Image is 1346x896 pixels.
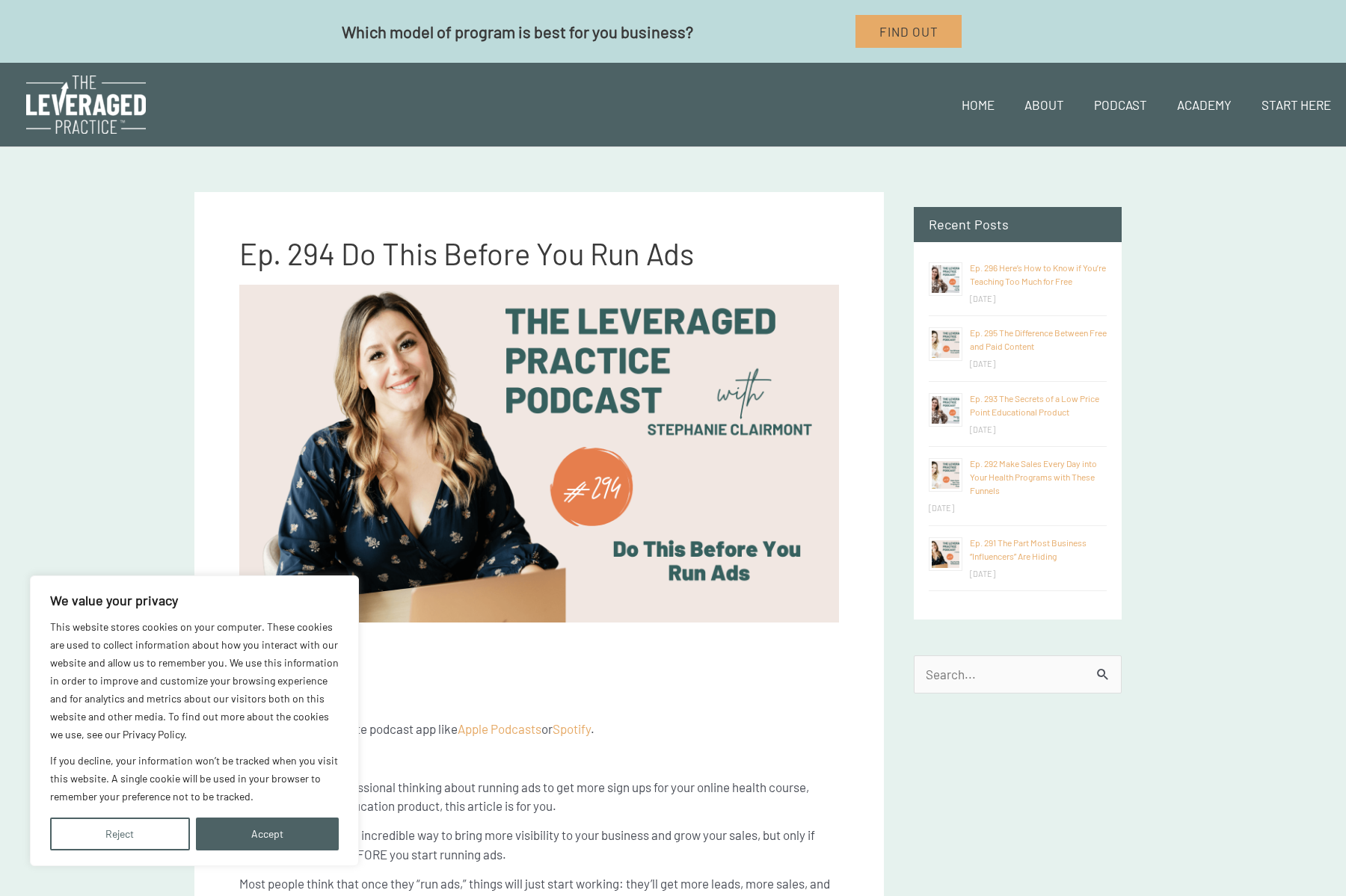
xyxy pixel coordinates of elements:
[1088,655,1122,699] input: Search
[935,79,1346,130] nav: Site Navigation
[239,827,815,862] span: Running ads can be an incredible way to bring more visibility to your business and grow your sale...
[970,393,1099,417] a: Ep. 293 The Secrets of a Low Price Point Educational Product
[929,458,962,492] img: Ep. 292 Make Sales Every Day into Your Health Programs with These Funnels
[239,285,839,622] img: TLP Podcast Post Images (Website images)(17)
[970,537,1087,561] a: Ep. 291 The Part Most Business “Influencers” Are Hiding
[929,393,962,427] img: Ep. 293 The Secrets of a Low Price Point Educational Product
[196,818,339,850] button: Accept
[50,752,339,806] p: If you decline, your information won’t be tracked when you visit this website. A single cookie wi...
[239,235,694,271] span: Ep. 294 Do This Before You Run Ads
[50,591,339,609] p: We value your privacy
[970,458,1097,495] a: Ep. 292 Make Sales Every Day into Your Health Programs with These Funnels
[929,503,954,513] time: [DATE]
[970,262,1106,286] a: Ep. 296 Here’s How to Know if You’re Teaching Too Much for Free
[855,15,962,48] a: Find Out
[30,575,359,866] div: We value your privacy
[970,294,995,303] time: [DATE]
[26,75,146,134] img: The Leveraged Practice
[970,359,995,368] time: [DATE]
[239,779,809,814] span: If you’re a health professional thinking about running ads to get more sign ups for your online h...
[1079,79,1162,130] a: Podcast
[1162,79,1247,130] a: Academy
[458,721,541,736] a: Apple Podcasts
[1247,79,1346,130] a: Start Here
[342,22,693,41] span: Which model of program is best for you business?
[970,569,995,578] time: [DATE]
[947,79,1009,130] a: Home
[914,207,1122,242] h2: Recent Posts
[553,721,591,736] a: Spotify
[1009,79,1079,130] a: About
[929,537,962,571] img: Ep. 291 The Part Most Business “Influencers” Are Hiding
[239,652,839,705] iframe: <lore ipsu-dol-sita="consecte" adipi="elitsed: doeius-tempo; incid: 0ut; laboreet: dolore; magn-a...
[929,327,962,361] img: Ep. 295 The Difference Between Free and Paid Content
[50,618,339,744] p: This website stores cookies on your computer. These cookies are used to collect information about...
[929,262,962,296] img: Ep. 296 Here’s How to Know if You’re Teaching Too Much for Free
[239,720,839,739] p: Listen on your favourite podcast app like or .
[970,424,995,434] time: [DATE]
[879,24,938,39] span: Find Out
[970,327,1107,351] a: Ep. 295 The Difference Between Free and Paid Content
[50,818,190,850] button: Reject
